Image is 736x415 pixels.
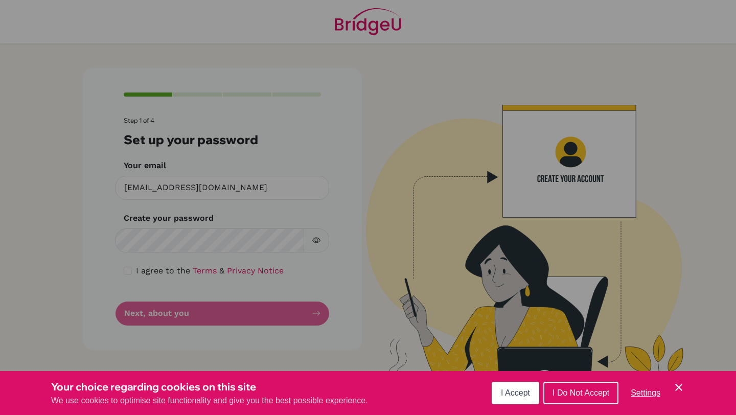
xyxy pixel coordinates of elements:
button: I Accept [492,382,539,404]
p: We use cookies to optimise site functionality and give you the best possible experience. [51,395,368,407]
span: I Accept [501,388,530,397]
button: I Do Not Accept [543,382,618,404]
button: Save and close [673,381,685,394]
button: Settings [623,383,669,403]
span: I Do Not Accept [553,388,609,397]
span: Settings [631,388,660,397]
h3: Your choice regarding cookies on this site [51,379,368,395]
